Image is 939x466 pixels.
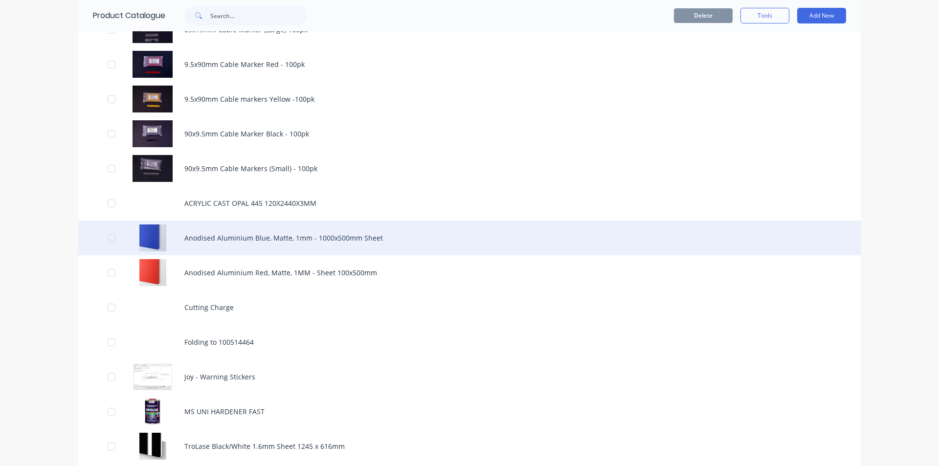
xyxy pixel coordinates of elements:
[78,325,861,359] div: Folding to 100514464
[78,47,861,82] div: 9.5x90mm Cable Marker Red - 100pk9.5x90mm Cable Marker Red - 100pk
[210,6,307,25] input: Search...
[78,151,861,186] div: 90x9.5mm Cable Markers (Small) - 100pk90x9.5mm Cable Markers (Small) - 100pk
[797,8,846,23] button: Add New
[78,429,861,464] div: TroLase Black/White 1.6mm Sheet 1245 x 616mmTroLase Black/White 1.6mm Sheet 1245 x 616mm
[78,221,861,255] div: Anodised Aluminium Blue, Matte, 1mm - 1000x500mm SheetAnodised Aluminium Blue, Matte, 1mm - 1000x...
[78,255,861,290] div: Anodised Aluminium Red, Matte, 1MM - Sheet 100x500mmAnodised Aluminium Red, Matte, 1MM - Sheet 10...
[78,186,861,221] div: ACRYLIC CAST OPAL 445 120X2440X3MM
[78,116,861,151] div: 90x9.5mm Cable Marker Black - 100pk90x9.5mm Cable Marker Black - 100pk
[78,359,861,394] div: Joy - Warning StickersJoy - Warning Stickers
[78,394,861,429] div: MS UNI HARDENER FASTMS UNI HARDENER FAST
[78,290,861,325] div: Cutting Charge
[740,8,789,23] button: Tools
[78,82,861,116] div: 9.5x90mm Cable markers Yellow -100pk9.5x90mm Cable markers Yellow -100pk
[674,8,733,23] button: Delete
